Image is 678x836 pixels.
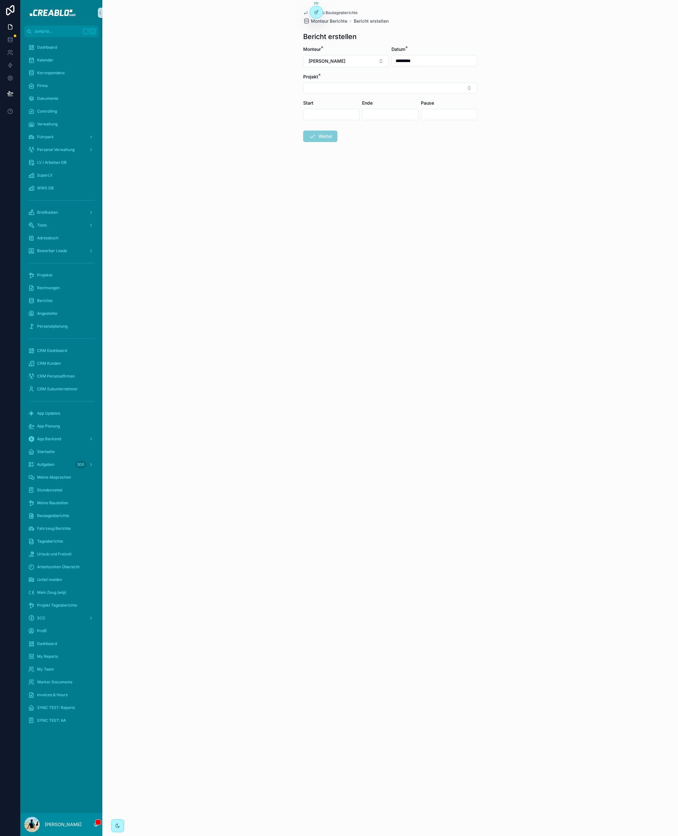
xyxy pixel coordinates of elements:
[37,590,66,595] span: Mein Zeug (wip)
[303,74,318,79] span: Projekt
[37,248,67,253] span: Bewerber Leads
[37,705,75,710] span: SYNC TEST: Reports
[37,654,58,659] span: My Reports
[303,55,389,67] button: Select Button
[37,109,57,114] span: Controlling
[37,186,54,191] span: WWS DB
[24,459,99,470] a: Aufgaben300
[37,147,75,152] span: Personal Verwaltung
[24,106,99,117] a: Controlling
[37,488,62,493] span: Stundenzettel
[37,424,60,429] span: App Planung
[34,29,80,34] span: Jump to...
[24,269,99,281] a: Projekte
[37,436,61,442] span: App Backend
[37,298,52,303] span: Berichte
[24,144,99,155] a: Personal Verwaltung
[24,321,99,332] a: Personalplanung
[24,295,99,307] a: Berichte
[37,348,67,353] span: CRM Dashboard
[24,93,99,104] a: Dokumente
[25,8,97,18] img: App logo
[37,411,60,416] span: App Updates
[303,18,347,24] a: Monteur Berichte
[37,449,55,454] span: Startseite
[24,446,99,458] a: Startseite
[24,157,99,168] a: LV / Arbeiten DB
[311,10,358,15] span: Back to Bautagesberichte
[24,523,99,534] a: Fahrzeug Berichte
[24,54,99,66] a: Kalender
[24,651,99,662] a: My Reports
[37,577,62,582] span: Unfall melden
[37,285,60,291] span: Rechnungen
[24,702,99,713] a: SYNC TEST: Reports
[24,625,99,637] a: Profil
[391,46,405,52] span: Datum
[24,118,99,130] a: Verwaltung
[37,616,45,621] span: SCC
[303,83,477,93] button: Select Button
[24,131,99,143] a: Fuhrpark
[421,100,434,106] span: Pause
[37,513,69,518] span: Bautagesberichte
[24,689,99,701] a: Invoices & Hours
[37,210,58,215] span: Briefkasten
[24,308,99,319] a: Angestellte
[24,715,99,726] a: SYNC TEST: AA
[303,32,357,41] h1: Bericht erstellen
[90,29,95,34] span: K
[37,134,54,139] span: Fuhrpark
[24,612,99,624] a: SCC
[37,718,66,723] span: SYNC TEST: AA
[37,462,54,467] span: Aufgaben
[37,223,47,228] span: Tools
[24,358,99,369] a: CRM Kunden
[24,219,99,231] a: Tools
[362,100,373,106] span: Ende
[37,603,77,608] span: Projekt Tagesberichte
[37,45,57,50] span: Dashboard
[37,70,65,76] span: Korrespondenz
[24,42,99,53] a: Dashboard
[37,122,58,127] span: Verwaltung
[24,472,99,483] a: Meine Absprachen
[37,500,68,506] span: Meine Baustellen
[303,46,321,52] span: Monteur
[24,561,99,573] a: Arbeitszeiten Übersicht
[24,510,99,522] a: Bautagesberichte
[24,408,99,419] a: App Updates
[37,83,48,88] span: Firma
[37,692,67,697] span: Invoices & Hours
[24,536,99,547] a: Tagesberichte
[354,18,389,24] span: Bericht erstellen
[37,552,72,557] span: Urlaub und Freizeit
[24,600,99,611] a: Projekt Tagesberichte
[24,282,99,294] a: Rechnungen
[37,667,54,672] span: My Team
[37,386,78,392] span: CRM Subunternehmer
[24,383,99,395] a: CRM Subunternehmer
[24,26,99,37] button: Jump to...K
[24,67,99,79] a: Korrespondenz
[45,821,82,828] p: [PERSON_NAME]
[24,548,99,560] a: Urlaub und Freizeit
[24,420,99,432] a: App Planung
[24,676,99,688] a: Worker Documents
[37,173,52,178] span: SuperLV
[37,680,72,685] span: Worker Documents
[37,235,59,241] span: Adressbuch
[37,324,67,329] span: Personalplanung
[311,18,347,24] span: Monteur Berichte
[37,539,63,544] span: Tagesberichte
[37,475,71,480] span: Meine Absprachen
[37,311,57,316] span: Angestellte
[37,160,67,165] span: LV / Arbeiten DB
[37,628,47,633] span: Profil
[24,370,99,382] a: CRM Personalfirmen
[24,80,99,92] a: Firma
[24,433,99,445] a: App Backend
[24,664,99,675] a: My Team
[37,374,75,379] span: CRM Personalfirmen
[37,564,80,569] span: Arbeitszeiten Übersicht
